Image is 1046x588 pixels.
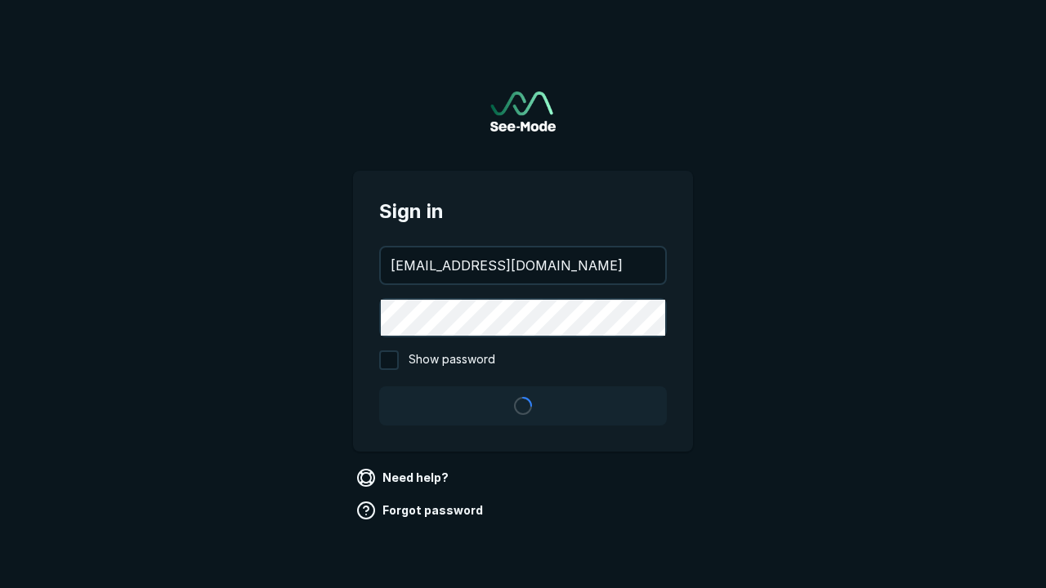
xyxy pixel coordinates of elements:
a: Go to sign in [490,91,556,131]
span: Show password [409,350,495,370]
a: Forgot password [353,497,489,523]
input: your@email.com [381,247,665,283]
span: Sign in [379,197,667,226]
a: Need help? [353,465,455,491]
img: See-Mode Logo [490,91,556,131]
